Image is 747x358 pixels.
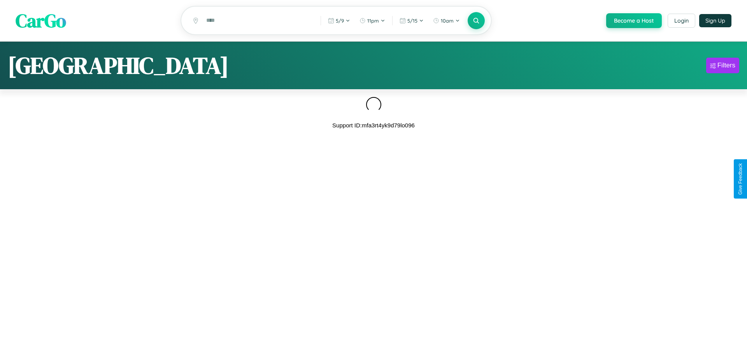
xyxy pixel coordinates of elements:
button: Become a Host [606,13,662,28]
button: 10am [429,14,464,27]
button: Filters [706,58,739,73]
span: 11pm [367,18,379,24]
p: Support ID: mfa3rt4yk9d79lo096 [332,120,415,131]
div: Filters [717,62,735,69]
button: Login [668,14,695,28]
button: 5/9 [324,14,354,27]
span: 5 / 9 [336,18,344,24]
button: 5/15 [396,14,428,27]
span: CarGo [16,8,66,34]
span: 5 / 15 [407,18,417,24]
span: 10am [441,18,454,24]
button: 11pm [356,14,389,27]
div: Give Feedback [738,163,743,195]
h1: [GEOGRAPHIC_DATA] [8,49,229,81]
button: Sign Up [699,14,731,27]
